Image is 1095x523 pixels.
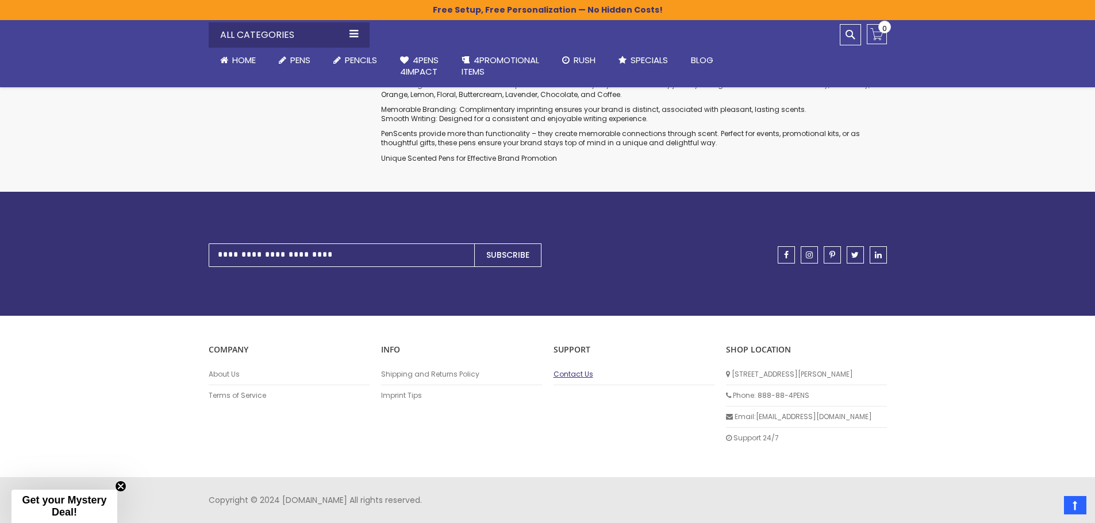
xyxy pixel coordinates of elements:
[726,385,887,406] li: Phone: 888-88-4PENS
[209,344,370,355] p: COMPANY
[290,54,310,66] span: Pens
[400,54,439,78] span: 4Pens 4impact
[115,481,126,492] button: Close teaser
[209,391,370,400] a: Terms of Service
[486,249,529,261] span: Subscribe
[381,105,887,123] p: Memorable Branding: Complimentary imprinting ensures your brand is distinct, associated with plea...
[209,494,422,506] span: Copyright © 2024 [DOMAIN_NAME] All rights reserved.
[875,251,882,259] span: linkedin
[381,80,887,99] p: Introducing PenScents – an aromatic pen that turns an everyday task into sensory journeys. Deligh...
[450,48,551,85] a: 4PROMOTIONALITEMS
[679,48,725,73] a: Blog
[11,490,117,523] div: Get your Mystery Deal!Close teaser
[554,370,714,379] a: Contact Us
[267,48,322,73] a: Pens
[574,54,595,66] span: Rush
[867,24,887,44] a: 0
[801,246,818,264] a: instagram
[784,251,789,259] span: facebook
[726,428,887,448] li: Support 24/7
[691,54,713,66] span: Blog
[778,246,795,264] a: facebook
[847,246,864,264] a: twitter
[851,251,859,259] span: twitter
[22,494,106,518] span: Get your Mystery Deal!
[381,154,887,163] p: Unique Scented Pens for Effective Brand Promotion
[726,406,887,428] li: Email: [EMAIL_ADDRESS][DOMAIN_NAME]
[462,54,539,78] span: 4PROMOTIONAL ITEMS
[209,22,370,48] div: All Categories
[381,391,542,400] a: Imprint Tips
[726,344,887,355] p: SHOP LOCATION
[389,48,450,85] a: 4Pens4impact
[209,48,267,73] a: Home
[381,129,887,148] p: PenScents provide more than functionality – they create memorable connections through scent. Perf...
[829,251,835,259] span: pinterest
[554,344,714,355] p: Support
[345,54,377,66] span: Pencils
[1000,492,1095,523] iframe: Google Customer Reviews
[870,246,887,264] a: linkedin
[474,243,541,267] button: Subscribe
[381,370,542,379] a: Shipping and Returns Policy
[824,246,841,264] a: pinterest
[882,23,887,34] span: 0
[806,251,813,259] span: instagram
[209,370,370,379] a: About Us
[607,48,679,73] a: Specials
[551,48,607,73] a: Rush
[726,364,887,385] li: [STREET_ADDRESS][PERSON_NAME]
[232,54,256,66] span: Home
[381,344,542,355] p: INFO
[322,48,389,73] a: Pencils
[631,54,668,66] span: Specials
